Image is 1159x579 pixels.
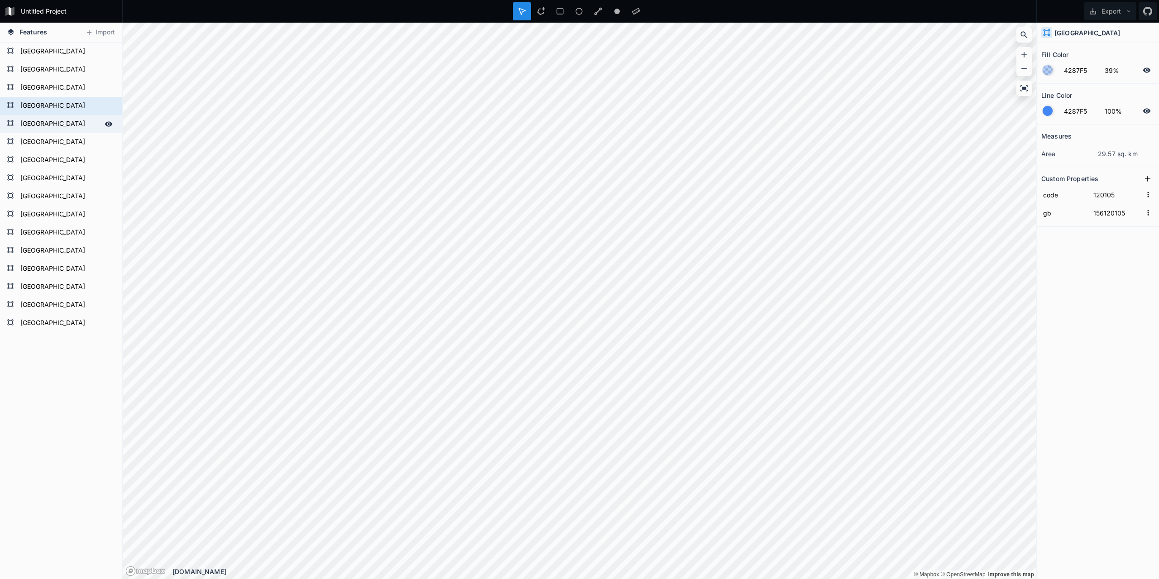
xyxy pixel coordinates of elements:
[1041,172,1098,186] h2: Custom Properties
[914,571,939,578] a: Mapbox
[172,567,1036,576] div: [DOMAIN_NAME]
[1041,206,1087,220] input: Name
[19,27,47,37] span: Features
[988,571,1034,578] a: Map feedback
[1092,188,1142,201] input: Empty
[1041,188,1087,201] input: Name
[125,566,165,576] a: Mapbox logo
[1041,88,1072,102] h2: Line Color
[1098,149,1154,158] dd: 29.57 sq. km
[81,25,120,40] button: Import
[1041,149,1098,158] dt: area
[1092,206,1142,220] input: Empty
[1084,2,1136,20] button: Export
[941,571,986,578] a: OpenStreetMap
[1041,129,1072,143] h2: Measures
[1041,48,1068,62] h2: Fill Color
[1054,28,1120,38] h4: [GEOGRAPHIC_DATA]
